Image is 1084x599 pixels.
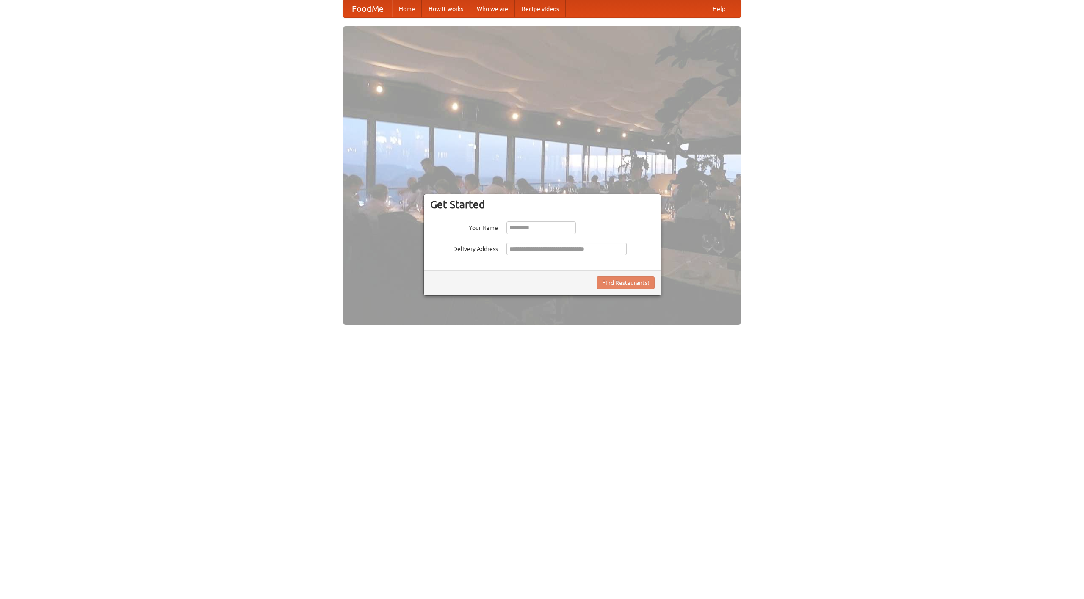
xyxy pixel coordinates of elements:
a: Help [706,0,732,17]
a: Who we are [470,0,515,17]
a: FoodMe [343,0,392,17]
label: Your Name [430,221,498,232]
a: Home [392,0,422,17]
label: Delivery Address [430,243,498,253]
button: Find Restaurants! [597,276,655,289]
a: How it works [422,0,470,17]
h3: Get Started [430,198,655,211]
a: Recipe videos [515,0,566,17]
